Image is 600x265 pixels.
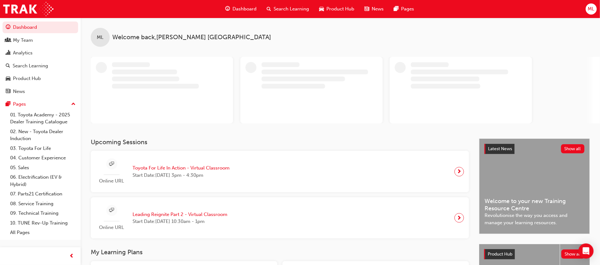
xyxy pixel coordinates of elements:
[3,34,78,46] a: My Team
[109,160,114,168] span: sessionType_ONLINE_URL-icon
[401,5,414,13] span: Pages
[96,156,464,187] a: Online URLToyota For Life In Action - Virtual ClassroomStart Date:[DATE] 3pm - 4:30pm
[3,98,78,110] button: Pages
[588,5,595,13] span: ML
[267,5,271,13] span: search-icon
[6,38,10,43] span: people-icon
[3,2,53,16] img: Trak
[112,34,271,41] span: Welcome back , [PERSON_NAME] [GEOGRAPHIC_DATA]
[8,189,78,199] a: 07. Parts21 Certification
[6,63,10,69] span: search-icon
[6,102,10,107] span: pages-icon
[97,34,104,41] span: ML
[220,3,262,15] a: guage-iconDashboard
[13,88,25,95] div: News
[8,218,78,228] a: 10. TUNE Rev-Up Training
[6,89,10,95] span: news-icon
[232,5,257,13] span: Dashboard
[484,249,585,259] a: Product HubShow all
[70,252,74,260] span: prev-icon
[13,37,33,44] div: My Team
[8,208,78,218] a: 09. Technical Training
[91,139,469,146] h3: Upcoming Sessions
[372,5,384,13] span: News
[3,47,78,59] a: Analytics
[485,198,585,212] span: Welcome to your new Training Resource Centre
[8,127,78,144] a: 02. New - Toyota Dealer Induction
[96,224,127,231] span: Online URL
[457,213,462,222] span: next-icon
[96,202,464,234] a: Online URLLeading Reignite Part 2 - Virtual ClassroomStart Date:[DATE] 10:30am - 1pm
[13,62,48,70] div: Search Learning
[326,5,354,13] span: Product Hub
[3,22,78,33] a: Dashboard
[13,49,33,57] div: Analytics
[389,3,419,15] a: pages-iconPages
[13,75,41,82] div: Product Hub
[8,172,78,189] a: 06. Electrification (EV & Hybrid)
[6,25,10,30] span: guage-icon
[133,218,227,225] span: Start Date: [DATE] 10:30am - 1pm
[561,144,585,153] button: Show all
[485,212,585,226] span: Revolutionise the way you access and manage your learning resources.
[8,199,78,209] a: 08. Service Training
[96,177,127,185] span: Online URL
[488,146,512,151] span: Latest News
[13,101,26,108] div: Pages
[262,3,314,15] a: search-iconSearch Learning
[586,3,597,15] button: ML
[457,167,462,176] span: next-icon
[479,139,590,234] a: Latest NewsShow allWelcome to your new Training Resource CentreRevolutionise the way you access a...
[8,144,78,153] a: 03. Toyota For Life
[488,251,512,257] span: Product Hub
[8,163,78,173] a: 05. Sales
[578,243,594,259] div: Open Intercom Messenger
[225,5,230,13] span: guage-icon
[359,3,389,15] a: news-iconNews
[6,50,10,56] span: chart-icon
[133,172,230,179] span: Start Date: [DATE] 3pm - 4:30pm
[91,249,469,256] h3: My Learning Plans
[394,5,399,13] span: pages-icon
[109,206,114,214] span: sessionType_ONLINE_URL-icon
[364,5,369,13] span: news-icon
[8,110,78,127] a: 01. Toyota Academy - 2025 Dealer Training Catalogue
[133,164,230,172] span: Toyota For Life In Action - Virtual Classroom
[71,100,76,108] span: up-icon
[319,5,324,13] span: car-icon
[561,250,585,259] button: Show all
[133,211,227,218] span: Leading Reignite Part 2 - Virtual Classroom
[3,86,78,97] a: News
[3,20,78,98] button: DashboardMy TeamAnalyticsSearch LearningProduct HubNews
[3,60,78,72] a: Search Learning
[314,3,359,15] a: car-iconProduct Hub
[485,144,585,154] a: Latest NewsShow all
[3,73,78,84] a: Product Hub
[8,153,78,163] a: 04. Customer Experience
[274,5,309,13] span: Search Learning
[8,228,78,237] a: All Pages
[6,76,10,82] span: car-icon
